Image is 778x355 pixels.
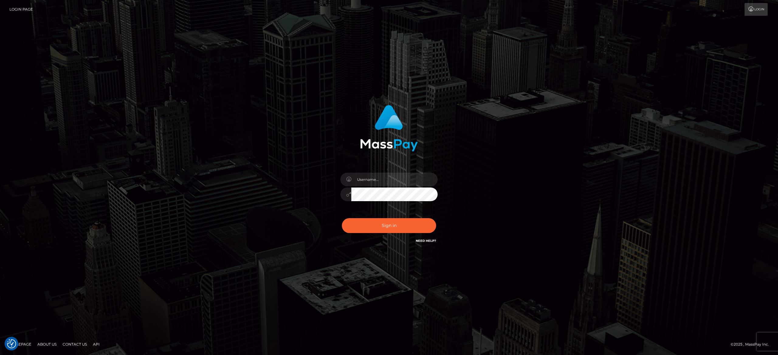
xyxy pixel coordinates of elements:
a: Login Page [9,3,33,16]
a: API [91,340,102,349]
img: MassPay Login [360,105,418,151]
div: © 2025 , MassPay Inc. [731,341,773,348]
a: Login [745,3,768,16]
button: Consent Preferences [7,339,16,348]
a: Homepage [7,340,34,349]
button: Sign in [342,218,436,233]
input: Username... [351,173,438,186]
a: Need Help? [416,239,436,243]
a: About Us [35,340,59,349]
img: Revisit consent button [7,339,16,348]
a: Contact Us [60,340,89,349]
